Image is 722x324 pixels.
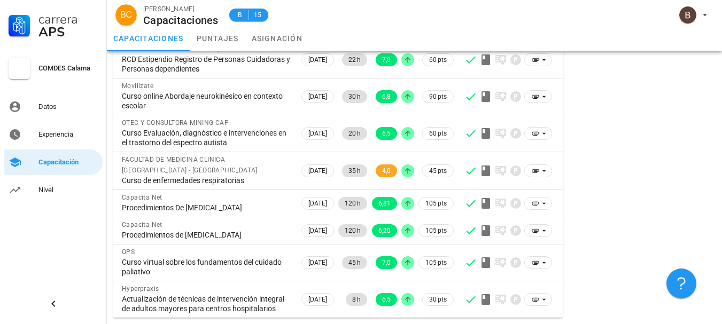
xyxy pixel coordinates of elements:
[122,194,162,201] span: Capacita Net
[122,257,291,276] div: Curso virtual sobre los fundamentos del cuidado paliativo
[382,90,391,103] span: 6,8
[382,293,391,306] span: 6,5
[348,164,361,177] span: 35 h
[122,221,162,228] span: Capacita Net
[382,256,391,269] span: 7,0
[308,91,327,102] span: [DATE]
[429,91,447,102] span: 90 pts
[378,197,391,210] span: 6,81
[308,257,327,268] span: [DATE]
[382,164,391,177] span: 4,0
[352,293,361,306] span: 8 h
[378,224,391,237] span: 6,20
[348,256,361,269] span: 45 h
[120,4,132,26] span: BC
[348,53,361,66] span: 22 h
[4,177,103,203] a: Nivel
[4,122,103,147] a: Experiencia
[429,128,447,139] span: 60 pts
[308,165,327,177] span: [DATE]
[425,257,447,268] span: 105 pts
[122,248,135,256] span: OPS
[122,91,291,110] div: Curso online Abordaje neurokinésico en contexto escolar
[679,6,696,23] div: avatar
[122,156,258,174] span: FACULTAD DE MEDICINA CLINICA [GEOGRAPHIC_DATA] - [GEOGRAPHIC_DATA]
[122,82,153,90] span: Movilízate
[38,158,98,167] div: Capacitación
[122,54,291,74] div: RCD Estipendio Registro de Personas Cuidadoras y Personas dependientes
[245,26,309,51] a: asignación
[38,102,98,111] div: Datos
[115,4,137,26] div: avatar
[38,64,98,73] div: COMDES Calama
[122,128,291,147] div: Curso Evaluación, diagnóstico e intervenciones en el trastorno del espectro autista
[345,197,361,210] span: 120 h
[38,13,98,26] div: Carrera
[348,127,361,140] span: 20 h
[308,225,327,236] span: [DATE]
[4,94,103,120] a: Datos
[38,186,98,194] div: Nivel
[345,224,361,237] span: 120 h
[308,54,327,66] span: [DATE]
[122,294,291,313] div: Actualización de técnicas de intervención integral de adultos mayores para centros hospitalarios
[429,54,447,65] span: 60 pts
[4,149,103,175] a: Capacitación
[348,90,361,103] span: 30 h
[429,294,447,305] span: 30 pts
[122,203,291,212] div: Procedimientos De [MEDICAL_DATA]
[425,198,447,209] span: 105 pts
[122,119,229,127] span: OTEC Y CONSULTORA MINING CAP
[190,26,245,51] a: puntajes
[425,225,447,236] span: 105 pts
[308,197,327,209] span: [DATE]
[382,53,391,66] span: 7,0
[253,10,262,20] span: 15
[38,26,98,38] div: APS
[143,14,219,26] div: Capacitaciones
[38,130,98,139] div: Experiencia
[122,230,291,240] div: Procedimientos de [MEDICAL_DATA]
[236,10,244,20] span: B
[308,294,327,305] span: [DATE]
[429,165,447,176] span: 45 pts
[107,26,190,51] a: capacitaciones
[143,4,219,14] div: [PERSON_NAME]
[122,285,159,293] span: Hyperpraxis
[308,128,327,139] span: [DATE]
[382,127,391,140] span: 6,5
[122,176,291,185] div: Curso de enfermedades respiratorias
